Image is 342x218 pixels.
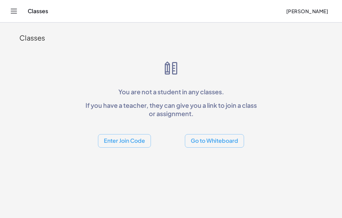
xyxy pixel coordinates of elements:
button: Enter Join Code [98,134,151,148]
div: Classes [19,33,323,43]
span: [PERSON_NAME] [286,8,328,14]
button: Toggle navigation [8,6,19,17]
button: [PERSON_NAME] [280,5,334,17]
p: If you have a teacher, they can give you a link to join a class or assignment. [82,101,260,117]
button: Go to Whiteboard [185,134,244,148]
p: You are not a student in any classes. [82,88,260,96]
